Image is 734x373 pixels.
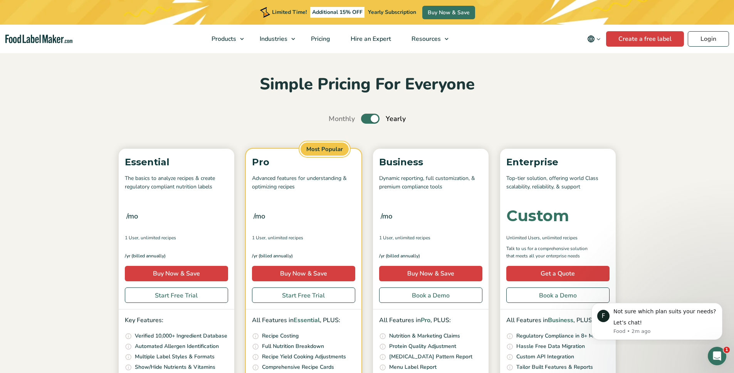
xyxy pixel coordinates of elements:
[379,155,482,170] p: Business
[135,332,227,340] p: Verified 10,000+ Ingredient Database
[252,155,355,170] p: Pro
[540,234,578,241] span: , Unlimited Recipes
[422,6,475,19] a: Buy Now & Save
[310,7,364,18] span: Additional 15% OFF
[409,35,442,43] span: Resources
[5,35,72,44] a: Food Label Maker homepage
[379,287,482,303] a: Book a Demo
[386,114,406,124] span: Yearly
[688,31,729,47] a: Login
[580,296,734,344] iframe: Intercom notifications message
[506,287,610,303] a: Book a Demo
[506,208,569,223] div: Custom
[389,332,460,340] p: Nutrition & Marketing Claims
[294,316,320,324] span: Essential
[379,234,393,241] span: 1 User
[299,141,350,157] span: Most Popular
[506,234,540,241] span: Unlimited Users
[252,266,355,281] a: Buy Now & Save
[209,35,237,43] span: Products
[708,347,726,365] iframe: Intercom live chat
[389,342,456,351] p: Protein Quality Adjustment
[548,316,573,324] span: Business
[202,25,248,53] a: Products
[125,252,166,260] span: /yr (billed annually)
[125,155,228,170] p: Essential
[348,35,392,43] span: Hire an Expert
[262,363,334,371] p: Comprehensive Recipe Cards
[135,363,215,371] p: Show/Hide Nutrients & Vitamins
[329,114,355,124] span: Monthly
[516,353,574,361] p: Custom API Integration
[252,287,355,303] a: Start Free Trial
[401,25,452,53] a: Resources
[506,266,610,281] a: Get a Quote
[368,8,416,16] span: Yearly Subscription
[309,35,331,43] span: Pricing
[724,347,730,353] span: 1
[252,174,355,192] p: Advanced features for understanding & optimizing recipes
[421,316,430,324] span: Pro
[389,363,437,371] p: Menu Label Report
[506,174,610,192] p: Top-tier solution, offering world Class scalability, reliability, & support
[506,245,595,260] p: Talk to us for a comprehensive solution that meets all your enterprise needs
[262,353,346,361] p: Recipe Yield Cooking Adjustments
[582,31,606,47] button: Change language
[361,114,380,124] label: Toggle
[115,74,620,95] h2: Simple Pricing For Everyone
[252,252,293,260] span: /yr (billed annually)
[125,266,228,281] a: Buy Now & Save
[379,174,482,192] p: Dynamic reporting, full customization, & premium compliance tools
[516,342,585,351] p: Hassle Free Data Migration
[265,234,303,241] span: , Unlimited Recipes
[135,342,219,351] p: Automated Allergen Identification
[606,31,684,47] a: Create a free label
[379,266,482,281] a: Buy Now & Save
[262,332,299,340] p: Recipe Costing
[393,234,430,241] span: , Unlimited Recipes
[125,234,138,241] span: 1 User
[381,211,392,222] span: /mo
[506,316,610,326] p: All Features in , PLUS:
[341,25,400,53] a: Hire an Expert
[301,25,339,53] a: Pricing
[252,234,265,241] span: 1 User
[516,332,609,340] p: Regulatory Compliance in 8+ Markets
[379,252,420,260] span: /yr (billed annually)
[506,155,610,170] p: Enterprise
[272,8,307,16] span: Limited Time!
[125,316,228,326] p: Key Features:
[254,211,265,222] span: /mo
[135,353,215,361] p: Multiple Label Styles & Formats
[125,174,228,192] p: The basics to analyze recipes & create regulatory compliant nutrition labels
[125,287,228,303] a: Start Free Trial
[262,342,324,351] p: Full Nutrition Breakdown
[250,25,299,53] a: Industries
[138,234,176,241] span: , Unlimited Recipes
[252,316,355,326] p: All Features in , PLUS:
[257,35,288,43] span: Industries
[379,316,482,326] p: All Features in , PLUS:
[126,211,138,222] span: /mo
[389,353,472,361] p: [MEDICAL_DATA] Pattern Report
[516,363,593,371] p: Tailor Built Features & Reports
